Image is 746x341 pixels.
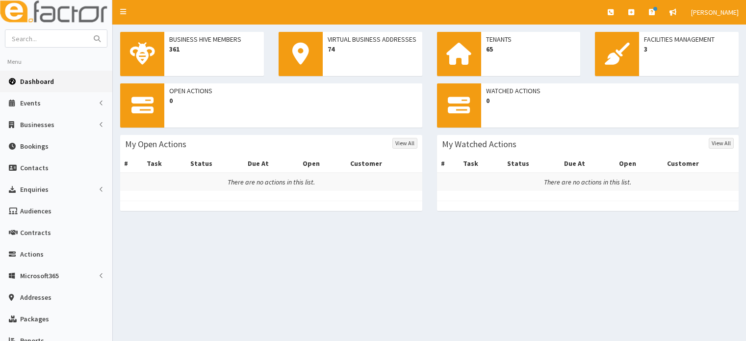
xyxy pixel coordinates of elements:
i: There are no actions in this list. [228,178,315,186]
span: Dashboard [20,77,54,86]
a: View All [392,138,417,149]
span: Open Actions [169,86,417,96]
th: Due At [560,155,615,173]
span: Watched Actions [486,86,734,96]
span: 65 [486,44,576,54]
span: Businesses [20,120,54,129]
h3: My Watched Actions [442,140,516,149]
th: Open [299,155,346,173]
span: Tenants [486,34,576,44]
span: Bookings [20,142,49,151]
span: Business Hive Members [169,34,259,44]
th: Customer [663,155,739,173]
th: Task [143,155,187,173]
th: Open [615,155,663,173]
span: Packages [20,315,49,323]
th: Due At [244,155,299,173]
span: Contacts [20,163,49,172]
th: # [437,155,460,173]
span: Facilities Management [644,34,734,44]
th: # [120,155,143,173]
span: 0 [169,96,417,105]
span: 361 [169,44,259,54]
th: Status [503,155,560,173]
span: 3 [644,44,734,54]
span: Addresses [20,293,51,302]
span: 74 [328,44,417,54]
input: Search... [5,30,88,47]
span: Contracts [20,228,51,237]
span: Virtual Business Addresses [328,34,417,44]
span: Actions [20,250,44,259]
span: Events [20,99,41,107]
span: 0 [486,96,734,105]
i: There are no actions in this list. [544,178,631,186]
a: View All [709,138,734,149]
h3: My Open Actions [125,140,186,149]
span: Audiences [20,207,51,215]
th: Customer [346,155,422,173]
th: Status [186,155,243,173]
span: [PERSON_NAME] [691,8,739,17]
span: Enquiries [20,185,49,194]
th: Task [459,155,503,173]
span: Microsoft365 [20,271,59,280]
